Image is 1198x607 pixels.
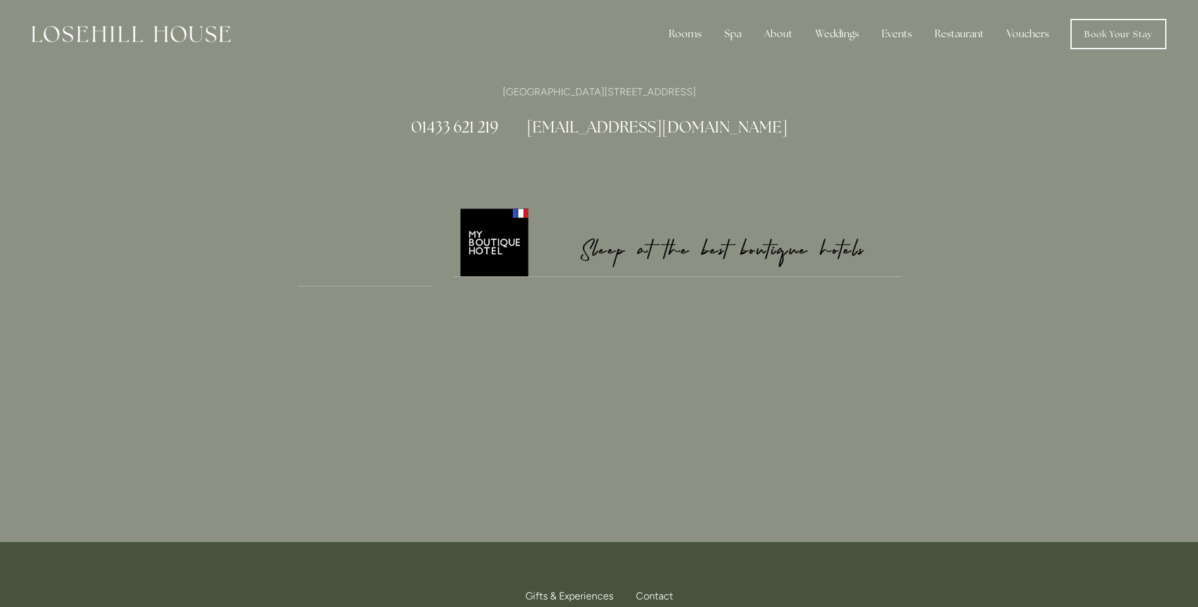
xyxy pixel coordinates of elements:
[872,21,922,47] div: Events
[453,206,901,276] img: My Boutique Hotel - Logo
[805,21,869,47] div: Weddings
[551,160,572,180] a: Losehill House Hotel & Spa
[754,21,803,47] div: About
[527,117,788,137] a: [EMAIL_ADDRESS][DOMAIN_NAME]
[32,26,231,42] img: Losehill House
[525,590,613,602] span: Gifts & Experiences
[297,83,901,100] p: [GEOGRAPHIC_DATA][STREET_ADDRESS]
[1070,19,1166,49] a: Book Your Stay
[659,21,712,47] div: Rooms
[577,160,597,180] a: Instagram
[925,21,994,47] div: Restaurant
[714,21,752,47] div: Spa
[602,160,622,180] a: TikTok
[411,117,498,137] a: 01433 621 219
[627,160,647,180] a: TripAdvisor
[997,21,1059,47] a: Vouchers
